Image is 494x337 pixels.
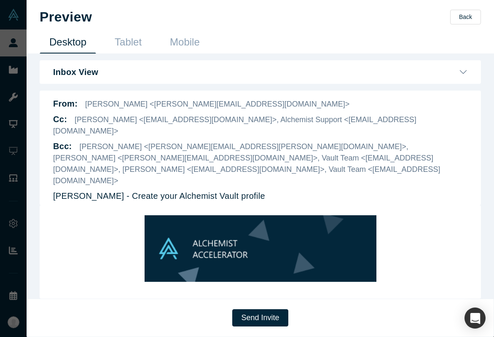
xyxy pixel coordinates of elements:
b: From: [53,99,78,108]
button: Back [450,10,481,24]
a: Desktop [40,34,96,53]
button: Inbox View [53,67,467,77]
span: [PERSON_NAME] <[PERSON_NAME][EMAIL_ADDRESS][PERSON_NAME][DOMAIN_NAME]>, [PERSON_NAME] <[PERSON_NA... [53,142,440,185]
span: [PERSON_NAME] <[EMAIL_ADDRESS][DOMAIN_NAME]>, Alchemist Support <[EMAIL_ADDRESS][DOMAIN_NAME]> [53,115,416,135]
a: Mobile [160,34,209,53]
span: [PERSON_NAME] <[PERSON_NAME][EMAIL_ADDRESS][DOMAIN_NAME]> [85,100,349,108]
button: Send Invite [232,309,288,326]
p: [PERSON_NAME] - Create your Alchemist Vault profile [53,190,265,202]
h1: Preview [40,9,92,25]
a: Tablet [105,34,151,53]
b: Bcc : [53,142,72,151]
b: Cc : [53,115,67,124]
iframe: DemoDay Email Preview [53,205,467,292]
b: Inbox View [53,67,98,77]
